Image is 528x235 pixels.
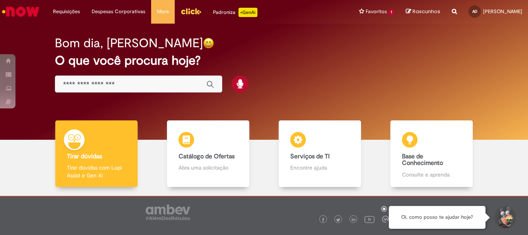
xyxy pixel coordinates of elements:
[389,206,485,229] div: Oi, como posso te ajudar hoje?
[152,120,264,187] a: Catálogo de Ofertas Abra uma solicitação
[290,164,349,172] p: Encontre ajuda
[336,218,340,222] img: logo_footer_twitter.png
[181,5,201,17] img: click_logo_yellow_360x200.png
[146,204,190,220] img: logo_footer_ambev_rotulo_gray.png
[92,8,145,15] span: Despesas Corporativas
[376,120,487,187] a: Base de Conhecimento Consulte e aprenda
[179,153,235,160] b: Catálogo de Ofertas
[264,120,376,187] a: Serviços de TI Encontre ajuda
[402,171,461,178] p: Consulte e aprenda
[53,8,80,15] span: Requisições
[157,8,169,15] span: More
[290,153,330,160] b: Serviços de TI
[67,164,126,179] p: Tirar dúvidas com Lupi Assist e Gen Ai
[321,218,325,222] img: logo_footer_facebook.png
[412,8,440,15] span: Rascunhos
[67,153,102,160] b: Tirar dúvidas
[1,4,41,19] img: ServiceNow
[203,38,214,49] img: happy-face.png
[493,206,516,229] button: Iniciar Conversa de Suporte
[213,8,257,17] div: Padroniza
[364,214,375,224] img: logo_footer_youtube.png
[366,8,387,15] span: Favoritos
[382,216,389,223] img: logo_footer_workplace.png
[55,36,203,50] h2: Bom dia, [PERSON_NAME]
[406,8,440,15] a: Rascunhos
[472,9,477,14] span: AD
[41,120,152,187] a: Tirar dúvidas Tirar dúvidas com Lupi Assist e Gen Ai
[352,218,356,222] img: logo_footer_linkedin.png
[388,9,394,15] span: 1
[55,54,473,67] h2: O que você procura hoje?
[483,8,522,15] span: [PERSON_NAME]
[238,8,257,17] p: +GenAi
[402,153,443,167] b: Base de Conhecimento
[179,164,237,172] p: Abra uma solicitação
